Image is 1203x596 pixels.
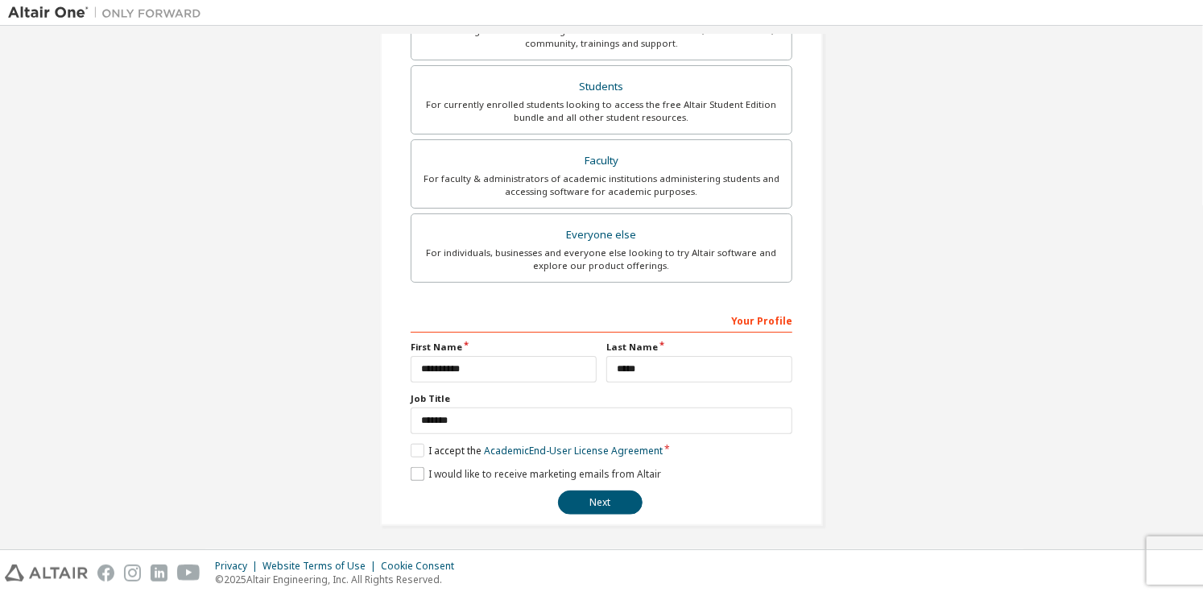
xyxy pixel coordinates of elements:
div: Cookie Consent [381,560,464,573]
label: Last Name [606,341,792,354]
div: Students [421,76,782,98]
div: Website Terms of Use [263,560,381,573]
a: Academic End-User License Agreement [484,444,663,457]
img: altair_logo.svg [5,565,88,582]
label: I accept the [411,444,663,457]
label: I would like to receive marketing emails from Altair [411,467,661,481]
label: First Name [411,341,597,354]
img: facebook.svg [97,565,114,582]
button: Next [558,490,643,515]
p: © 2025 Altair Engineering, Inc. All Rights Reserved. [215,573,464,586]
div: Privacy [215,560,263,573]
div: For currently enrolled students looking to access the free Altair Student Edition bundle and all ... [421,98,782,124]
div: For existing customers looking to access software downloads, HPC resources, community, trainings ... [421,24,782,50]
img: Altair One [8,5,209,21]
img: linkedin.svg [151,565,167,582]
img: instagram.svg [124,565,141,582]
div: Your Profile [411,307,792,333]
div: Everyone else [421,224,782,246]
div: For individuals, businesses and everyone else looking to try Altair software and explore our prod... [421,246,782,272]
label: Job Title [411,392,792,405]
img: youtube.svg [177,565,200,582]
div: For faculty & administrators of academic institutions administering students and accessing softwa... [421,172,782,198]
div: Faculty [421,150,782,172]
